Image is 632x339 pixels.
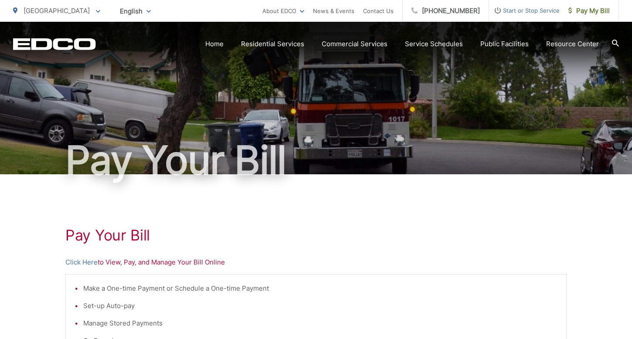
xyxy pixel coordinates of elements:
[65,257,567,268] p: to View, Pay, and Manage Your Bill Online
[405,39,463,49] a: Service Schedules
[568,6,610,16] span: Pay My Bill
[13,38,96,50] a: EDCD logo. Return to the homepage.
[83,318,557,329] li: Manage Stored Payments
[83,283,557,294] li: Make a One-time Payment or Schedule a One-time Payment
[24,7,90,15] span: [GEOGRAPHIC_DATA]
[113,3,157,19] span: English
[322,39,387,49] a: Commercial Services
[241,39,304,49] a: Residential Services
[65,227,567,244] h1: Pay Your Bill
[363,6,394,16] a: Contact Us
[83,301,557,311] li: Set-up Auto-pay
[65,257,98,268] a: Click Here
[480,39,529,49] a: Public Facilities
[13,139,619,182] h1: Pay Your Bill
[313,6,354,16] a: News & Events
[262,6,304,16] a: About EDCO
[205,39,224,49] a: Home
[546,39,599,49] a: Resource Center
